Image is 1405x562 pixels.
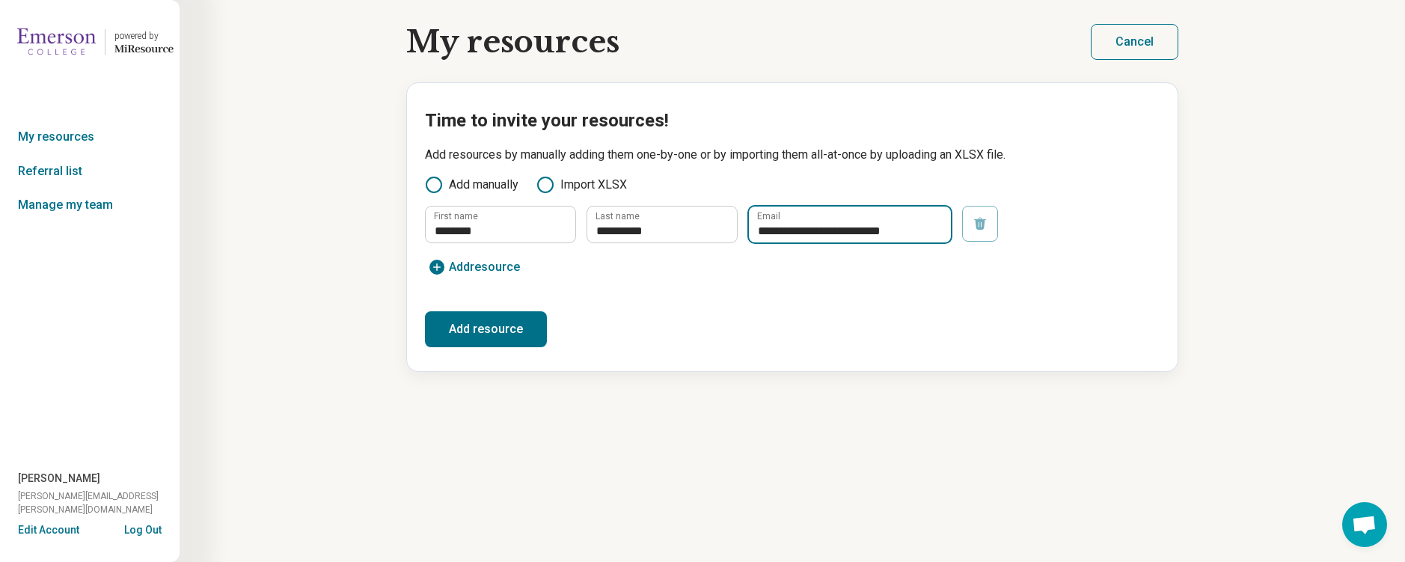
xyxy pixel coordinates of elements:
[425,311,547,347] button: Add resource
[449,261,520,273] span: Add resource
[124,522,162,534] button: Log Out
[6,24,174,60] a: Emerson Collegepowered by
[425,176,518,194] label: Add manually
[536,176,627,194] label: Import XLSX
[425,146,1160,164] p: Add resources by manually adding them one-by-one or by importing them all-at-once by uploading an...
[17,24,96,60] img: Emerson College
[757,212,780,221] label: Email
[1342,502,1387,547] div: Open chat
[434,212,478,221] label: First name
[596,212,640,221] label: Last name
[114,29,174,43] div: powered by
[425,107,1160,134] h2: Time to invite your resources!
[425,255,523,279] button: Addresource
[18,471,100,486] span: [PERSON_NAME]
[18,522,79,538] button: Edit Account
[962,206,998,242] button: Remove
[18,489,180,516] span: [PERSON_NAME][EMAIL_ADDRESS][PERSON_NAME][DOMAIN_NAME]
[1091,24,1178,60] button: Cancel
[406,25,619,59] h1: My resources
